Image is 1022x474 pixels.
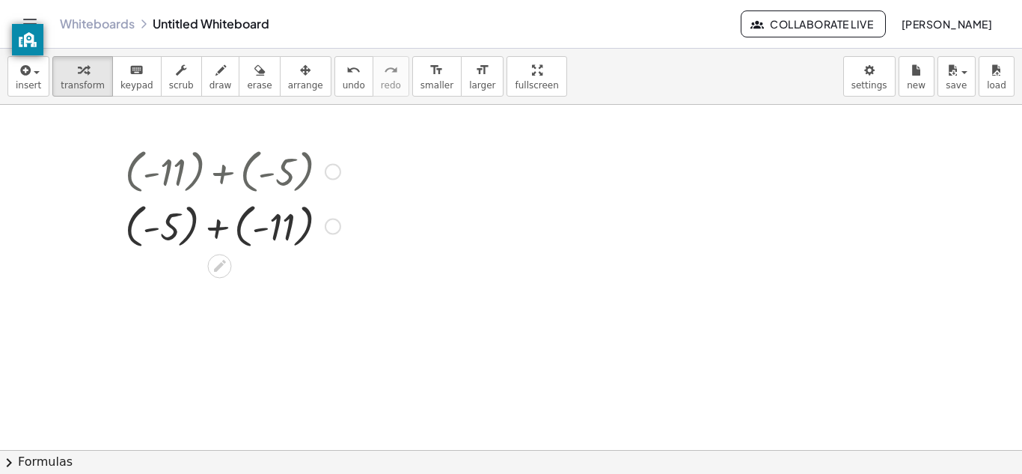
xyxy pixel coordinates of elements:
span: transform [61,80,105,91]
button: format_sizesmaller [412,56,462,97]
button: privacy banner [12,24,43,55]
button: format_sizelarger [461,56,504,97]
span: settings [851,80,887,91]
i: undo [346,61,361,79]
button: Toggle navigation [18,12,42,36]
button: arrange [280,56,331,97]
span: redo [381,80,401,91]
i: format_size [429,61,444,79]
i: redo [384,61,398,79]
button: scrub [161,56,202,97]
div: Edit math [207,254,231,278]
span: keypad [120,80,153,91]
a: Whiteboards [60,16,135,31]
span: new [907,80,925,91]
button: fullscreen [507,56,566,97]
span: save [946,80,967,91]
span: [PERSON_NAME] [901,17,992,31]
button: redoredo [373,56,409,97]
span: load [987,80,1006,91]
i: keyboard [129,61,144,79]
span: fullscreen [515,80,558,91]
button: Collaborate Live [741,10,886,37]
button: erase [239,56,280,97]
button: insert [7,56,49,97]
button: transform [52,56,113,97]
button: keyboardkeypad [112,56,162,97]
button: [PERSON_NAME] [889,10,1004,37]
span: larger [469,80,495,91]
span: insert [16,80,41,91]
button: load [979,56,1015,97]
span: erase [247,80,272,91]
span: smaller [420,80,453,91]
span: Collaborate Live [753,17,873,31]
button: save [937,56,976,97]
span: scrub [169,80,194,91]
span: undo [343,80,365,91]
button: undoundo [334,56,373,97]
i: format_size [475,61,489,79]
button: settings [843,56,896,97]
button: new [899,56,934,97]
span: arrange [288,80,323,91]
button: draw [201,56,240,97]
span: draw [209,80,232,91]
